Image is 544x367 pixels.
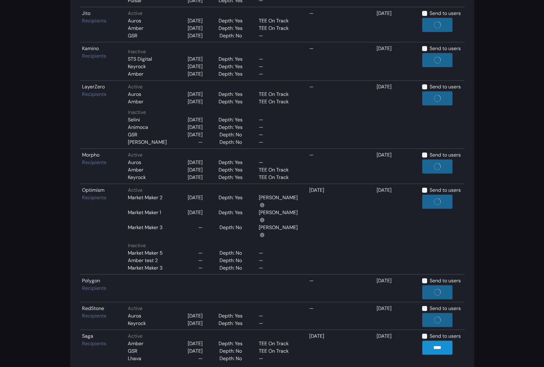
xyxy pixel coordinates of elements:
div: Auros [128,91,141,98]
label: Send to users [430,186,461,194]
div: — [198,224,203,239]
div: [DATE] [188,32,203,40]
td: — [307,7,374,42]
div: [DATE] [188,209,203,224]
div: STS Digital [128,55,152,63]
div: — [259,70,299,78]
div: — [259,264,299,272]
td: — [307,275,374,302]
a: Saga [82,333,93,339]
div: Active [128,305,304,312]
div: [DATE] [188,91,203,98]
div: Active [128,186,304,194]
div: GSR [128,131,137,139]
a: Recipients [82,313,106,319]
div: Market Maker 1 [128,209,161,224]
label: Send to users [430,277,461,285]
a: RedStone [82,305,104,312]
div: Depth: Yes [219,70,246,78]
td: [DATE] [374,149,420,184]
div: Keyrock [128,320,146,327]
div: [DATE] [188,124,203,131]
div: Depth: No [219,347,245,355]
div: Market Maker 3 [128,224,162,239]
div: — [259,139,299,146]
div: Depth: No [219,32,245,40]
div: Depth: Yes [219,55,246,63]
a: Recipients [82,91,106,97]
div: GSR [128,347,137,355]
div: — [259,249,299,257]
div: Keyrock [128,174,146,181]
div: Depth: Yes [219,159,246,166]
div: — [259,312,299,320]
div: — [198,249,203,257]
div: Depth: Yes [219,116,246,124]
div: [PERSON_NAME] [259,224,299,239]
div: Amber [128,98,143,106]
div: [DATE] [188,25,203,32]
div: TEE On Track [259,347,299,355]
div: — [198,139,203,146]
div: TEE On Track [259,166,299,174]
td: [DATE] [374,81,420,149]
label: Send to users [430,332,461,340]
div: Keyrock [128,63,146,70]
a: Recipients [82,53,106,59]
div: Market Maker 5 [128,249,163,257]
a: Polygon [82,277,100,284]
div: Active [128,83,304,91]
div: — [259,116,299,124]
div: [PERSON_NAME] [259,209,299,224]
div: Inactive [128,48,304,55]
div: Depth: Yes [219,340,246,347]
div: Active [128,10,304,17]
div: Depth: No [219,131,245,139]
a: Optimism [82,187,104,193]
div: Active [128,151,304,159]
div: [DATE] [188,63,203,70]
td: [DATE] [374,302,420,330]
div: — [259,320,299,327]
td: — [307,302,374,330]
div: [DATE] [188,116,203,124]
div: Depth: No [219,224,245,239]
div: Lhava [128,355,141,362]
td: — [307,81,374,149]
div: Depth: Yes [219,91,246,98]
a: LayerZero [82,83,105,90]
div: Amber [128,166,143,174]
div: [DATE] [188,55,203,63]
div: TEE On Track [259,174,299,181]
div: Depth: No [219,257,245,264]
div: Amber [128,340,143,347]
div: — [259,131,299,139]
div: [DATE] [188,340,203,347]
div: Amber test 2 [128,257,158,264]
div: [DATE] [188,347,203,355]
td: — [307,42,374,81]
td: [DATE] [374,275,420,302]
div: [DATE] [188,174,203,181]
td: [DATE] [374,7,420,42]
label: Send to users [430,305,461,312]
div: — [198,355,203,362]
a: Recipients [82,17,106,24]
div: Amber [128,25,143,32]
div: — [259,55,299,63]
div: Auros [128,312,141,320]
td: [DATE] [374,42,420,81]
div: Depth: Yes [219,98,246,106]
a: Recipients [82,285,106,291]
div: Depth: No [219,139,245,146]
div: — [259,257,299,264]
div: Active [128,332,304,340]
label: Send to users [430,45,461,52]
td: — [307,149,374,184]
div: Depth: No [219,355,245,362]
div: Depth: Yes [219,166,246,174]
div: Depth: Yes [219,209,246,224]
div: TEE On Track [259,340,299,347]
div: — [198,264,203,272]
div: — [259,124,299,131]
